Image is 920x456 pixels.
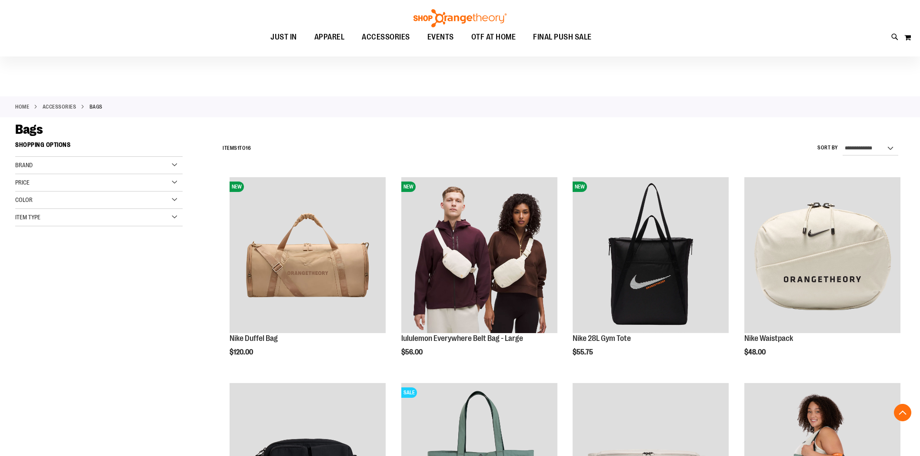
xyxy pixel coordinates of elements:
[223,142,251,155] h2: Items to
[401,348,424,356] span: $56.00
[15,162,33,169] span: Brand
[401,334,523,343] a: lululemon Everywhere Belt Bag - Large
[817,144,838,152] label: Sort By
[15,137,183,157] strong: Shopping Options
[573,334,631,343] a: Nike 28L Gym Tote
[740,173,905,378] div: product
[43,103,77,111] a: ACCESSORIES
[90,103,103,111] strong: Bags
[15,179,30,186] span: Price
[533,27,592,47] span: FINAL PUSH SALE
[15,103,29,111] a: Home
[401,177,557,334] a: lululemon Everywhere Belt Bag - LargeNEW
[237,145,240,151] span: 1
[401,177,557,333] img: lululemon Everywhere Belt Bag - Large
[362,27,410,47] span: ACCESSORIES
[230,177,386,334] a: Nike Duffel BagNEW
[230,182,244,192] span: NEW
[246,145,251,151] span: 16
[573,177,729,334] a: Nike 28L Gym ToteNEW
[401,182,416,192] span: NEW
[230,348,254,356] span: $120.00
[573,182,587,192] span: NEW
[894,404,911,421] button: Back To Top
[744,177,900,334] a: Nike Waistpack
[15,214,40,221] span: Item Type
[15,196,33,203] span: Color
[744,177,900,333] img: Nike Waistpack
[471,27,516,47] span: OTF AT HOME
[744,348,767,356] span: $48.00
[427,27,454,47] span: EVENTS
[397,173,562,378] div: product
[15,122,43,137] span: Bags
[230,334,278,343] a: Nike Duffel Bag
[401,387,417,398] span: SALE
[568,173,733,378] div: product
[314,27,345,47] span: APPAREL
[744,334,793,343] a: Nike Waistpack
[412,9,508,27] img: Shop Orangetheory
[573,177,729,333] img: Nike 28L Gym Tote
[225,173,390,378] div: product
[573,348,594,356] span: $55.75
[230,177,386,333] img: Nike Duffel Bag
[270,27,297,47] span: JUST IN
